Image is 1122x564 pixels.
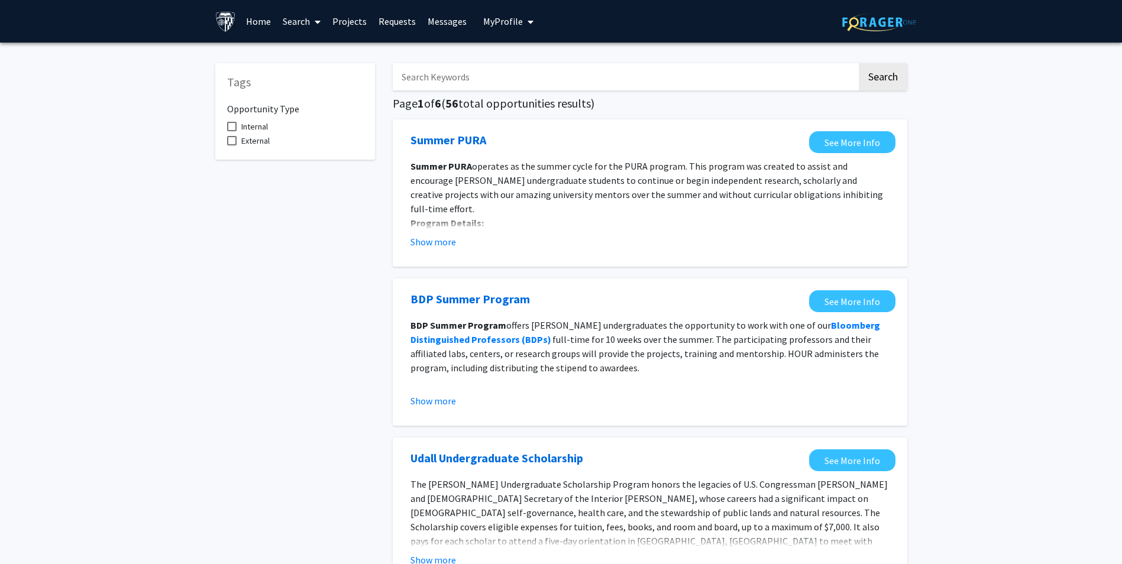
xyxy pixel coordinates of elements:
button: Show more [410,394,456,408]
span: operates as the summer cycle for the PURA program. This program was created to assist and encoura... [410,160,883,215]
span: 1 [418,96,424,111]
a: Opens in a new tab [809,131,895,153]
input: Search Keywords [393,63,857,90]
strong: Summer PURA [410,160,472,172]
h5: Tags [227,75,363,89]
h6: Opportunity Type [227,94,363,115]
iframe: Chat [9,511,50,555]
button: Show more [410,235,456,249]
a: Messages [422,1,473,42]
span: 6 [435,96,441,111]
a: Opens in a new tab [410,449,583,467]
span: My Profile [483,15,523,27]
a: Requests [373,1,422,42]
button: Search [859,63,907,90]
a: Opens in a new tab [809,449,895,471]
p: offers [PERSON_NAME] undergraduates the opportunity to work with one of our full-time for 10 week... [410,318,890,375]
a: Search [277,1,326,42]
img: ForagerOne Logo [842,13,916,31]
span: Internal [241,119,268,134]
span: External [241,134,270,148]
strong: Program Details: [410,217,484,229]
a: Opens in a new tab [410,131,486,149]
span: 56 [445,96,458,111]
a: Home [240,1,277,42]
h5: Page of ( total opportunities results) [393,96,907,111]
a: Opens in a new tab [410,290,530,308]
strong: BDP Summer Program [410,319,506,331]
a: Opens in a new tab [809,290,895,312]
img: Johns Hopkins University Logo [215,11,236,32]
a: Projects [326,1,373,42]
